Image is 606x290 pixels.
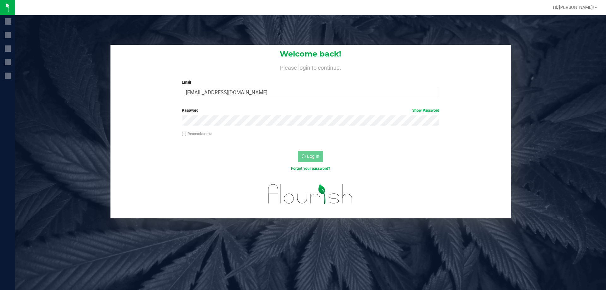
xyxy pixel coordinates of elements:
[182,108,199,113] span: Password
[307,154,319,159] span: Log In
[182,80,439,85] label: Email
[260,178,360,210] img: flourish_logo.svg
[298,151,323,162] button: Log In
[110,63,511,71] h4: Please login to continue.
[412,108,439,113] a: Show Password
[182,131,211,137] label: Remember me
[291,166,330,171] a: Forgot your password?
[110,50,511,58] h1: Welcome back!
[553,5,594,10] span: Hi, [PERSON_NAME]!
[182,132,186,136] input: Remember me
